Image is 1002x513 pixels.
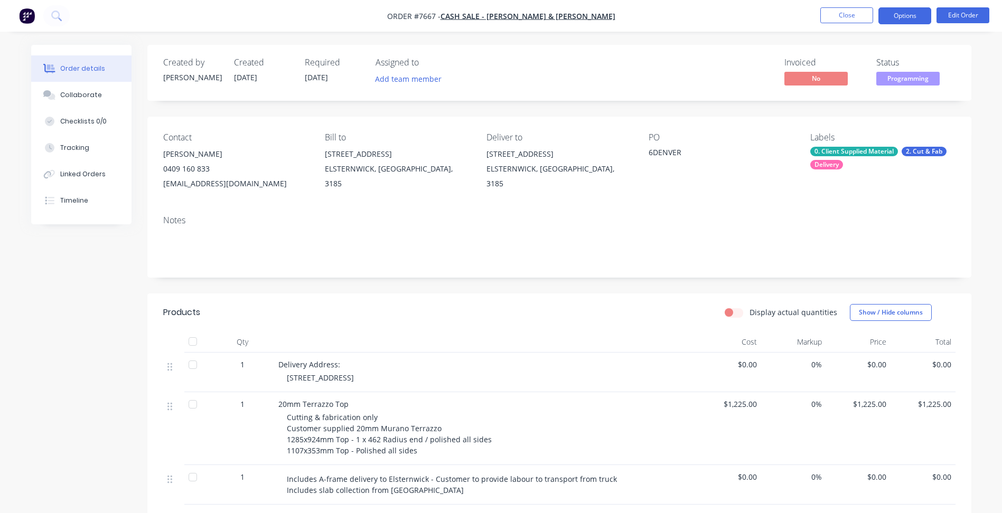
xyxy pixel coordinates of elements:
div: 6DENVER [649,147,781,161]
div: ELSTERNWICK, [GEOGRAPHIC_DATA], 3185 [486,161,631,191]
div: [EMAIL_ADDRESS][DOMAIN_NAME] [163,176,308,191]
div: Cost [697,331,762,353]
button: Programming [876,72,940,88]
div: Tracking [60,143,89,153]
span: $0.00 [830,471,887,482]
div: Assigned to [376,58,481,68]
button: Timeline [31,187,132,214]
div: Deliver to [486,132,631,142]
button: Order details [31,55,132,82]
div: 0409 160 833 [163,161,308,176]
div: Timeline [60,196,88,205]
span: [DATE] [234,72,257,82]
button: Add team member [369,72,447,86]
div: Contact [163,132,308,142]
div: Total [891,331,956,353]
div: Qty [211,331,274,353]
span: [DATE] [305,72,328,82]
span: $0.00 [701,471,757,482]
div: [STREET_ADDRESS]ELSTERNWICK, [GEOGRAPHIC_DATA], 3185 [325,147,470,191]
span: 0% [765,471,822,482]
div: Bill to [325,132,470,142]
span: $0.00 [895,471,951,482]
span: [STREET_ADDRESS] [287,373,354,383]
div: Notes [163,215,956,225]
div: 0. Client Supplied Material [810,147,898,156]
div: [PERSON_NAME] [163,147,308,161]
span: 0% [765,398,822,410]
div: Order details [60,64,105,73]
div: Linked Orders [60,169,106,179]
div: Status [876,58,956,68]
div: [PERSON_NAME] [163,72,221,83]
div: Products [163,306,200,319]
span: $0.00 [701,359,757,370]
div: Delivery [810,160,843,169]
div: [STREET_ADDRESS]ELSTERNWICK, [GEOGRAPHIC_DATA], 3185 [486,147,631,191]
div: 2. Cut & Fab [902,147,947,156]
div: Created by [163,58,221,68]
div: [PERSON_NAME]0409 160 833[EMAIL_ADDRESS][DOMAIN_NAME] [163,147,308,191]
span: Delivery Address: [278,359,340,369]
span: $1,225.00 [701,398,757,410]
div: [STREET_ADDRESS] [486,147,631,161]
span: $0.00 [895,359,951,370]
a: Cash Sale - [PERSON_NAME] & [PERSON_NAME] [441,11,615,21]
button: Tracking [31,135,132,161]
span: 1 [240,398,245,410]
button: Linked Orders [31,161,132,187]
button: Collaborate [31,82,132,108]
div: Markup [761,331,826,353]
span: Order #7667 - [387,11,441,21]
button: Options [878,7,931,24]
span: 20mm Terrazzo Top [278,399,349,409]
span: Includes A-frame delivery to Elsternwick - Customer to provide labour to transport from truck Inc... [287,474,621,495]
span: Programming [876,72,940,85]
span: 0% [765,359,822,370]
span: Cutting & fabrication only Customer supplied 20mm Murano Terrazzo 1285x924mm Top - 1 x 462 Radius... [287,412,492,455]
div: ELSTERNWICK, [GEOGRAPHIC_DATA], 3185 [325,161,470,191]
div: Checklists 0/0 [60,117,107,126]
div: Invoiced [784,58,864,68]
span: $1,225.00 [830,398,887,410]
span: 1 [240,359,245,370]
label: Display actual quantities [750,307,837,318]
div: Collaborate [60,90,102,100]
span: $0.00 [830,359,887,370]
button: Checklists 0/0 [31,108,132,135]
div: [STREET_ADDRESS] [325,147,470,161]
div: Price [826,331,891,353]
div: Created [234,58,292,68]
div: Required [305,58,363,68]
span: No [784,72,848,85]
button: Close [820,7,873,23]
span: $1,225.00 [895,398,951,410]
div: PO [649,132,793,142]
button: Show / Hide columns [850,304,932,321]
img: Factory [19,8,35,24]
span: 1 [240,471,245,482]
button: Add team member [376,72,447,86]
button: Edit Order [937,7,989,23]
div: Labels [810,132,955,142]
